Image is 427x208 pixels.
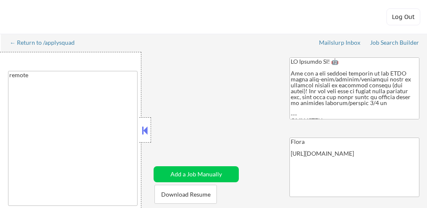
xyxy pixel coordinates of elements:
div: Job Search Builder [370,40,419,46]
button: Log Out [386,8,420,25]
div: ← Return to /applysquad [10,40,83,46]
button: Download Resume [154,185,217,204]
a: Mailslurp Inbox [319,39,361,48]
div: Mailslurp Inbox [319,40,361,46]
a: Job Search Builder [370,39,419,48]
a: ← Return to /applysquad [10,39,83,48]
button: Add a Job Manually [154,166,239,182]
